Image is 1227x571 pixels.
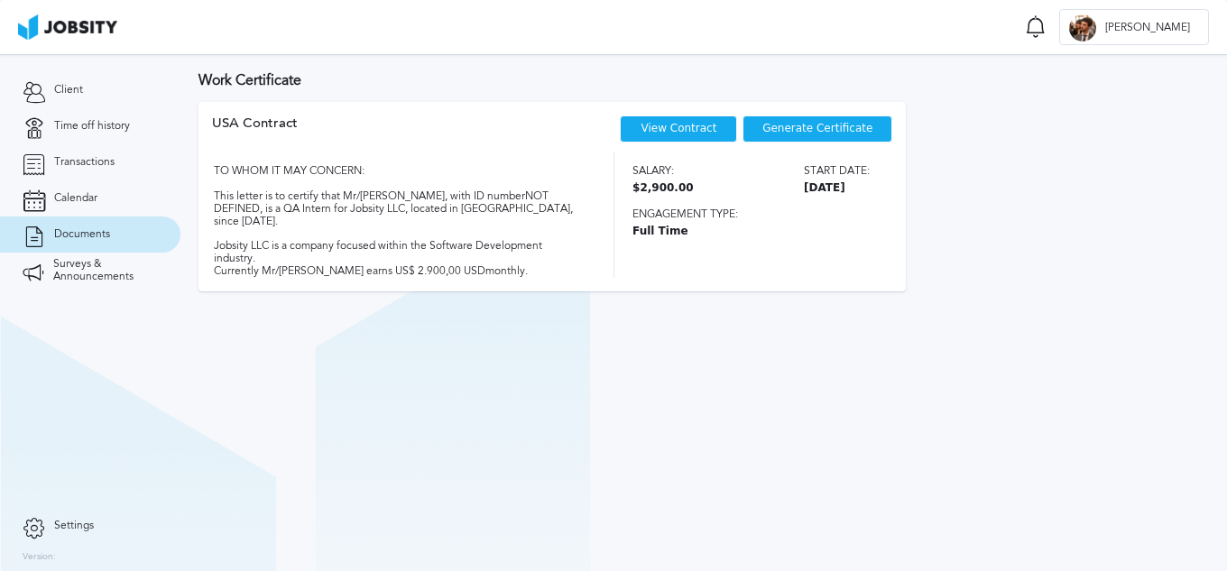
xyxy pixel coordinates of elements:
label: Version: [23,552,56,563]
img: ab4bad089aa723f57921c736e9817d99.png [18,14,117,40]
span: Documents [54,228,110,241]
span: Start date: [804,165,870,178]
button: F[PERSON_NAME] [1059,9,1209,45]
span: [PERSON_NAME] [1096,22,1199,34]
span: Calendar [54,192,97,205]
span: [DATE] [804,182,870,195]
span: $2,900.00 [632,182,694,195]
div: TO WHOM IT MAY CONCERN: This letter is to certify that Mr/[PERSON_NAME], with ID number NOT DEFIN... [212,152,582,277]
span: Generate Certificate [762,123,872,135]
span: Salary: [632,165,694,178]
a: View Contract [641,122,716,134]
h3: Work Certificate [198,72,1209,88]
span: Transactions [54,156,115,169]
span: Engagement type: [632,208,870,221]
span: Settings [54,520,94,532]
div: F [1069,14,1096,41]
span: Client [54,84,83,97]
div: USA Contract [212,115,298,152]
span: Surveys & Announcements [53,258,158,283]
span: Time off history [54,120,130,133]
span: Full Time [632,226,870,238]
